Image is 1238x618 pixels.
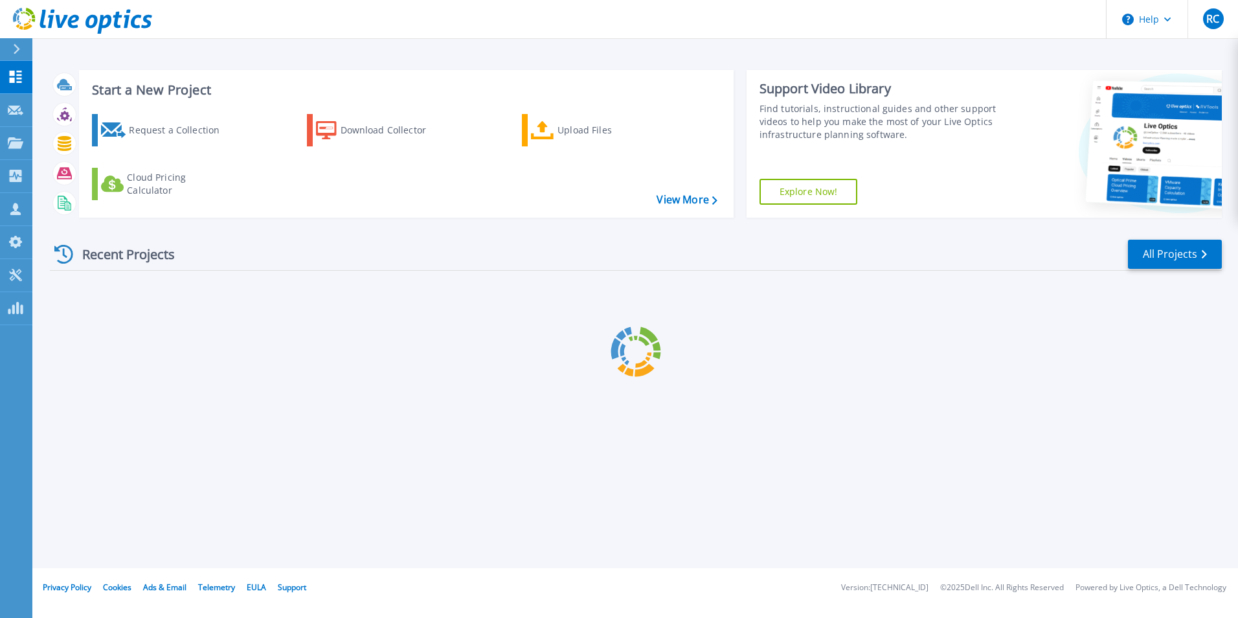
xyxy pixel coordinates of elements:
div: Request a Collection [129,117,232,143]
a: Telemetry [198,582,235,593]
a: EULA [247,582,266,593]
a: Support [278,582,306,593]
h3: Start a New Project [92,83,717,97]
a: Download Collector [307,114,451,146]
div: Download Collector [341,117,444,143]
li: Powered by Live Optics, a Dell Technology [1075,584,1226,592]
li: Version: [TECHNICAL_ID] [841,584,928,592]
a: Request a Collection [92,114,236,146]
div: Support Video Library [760,80,1002,97]
li: © 2025 Dell Inc. All Rights Reserved [940,584,1064,592]
div: Upload Files [557,117,661,143]
span: RC [1206,14,1219,24]
a: Upload Files [522,114,666,146]
div: Recent Projects [50,238,192,270]
a: All Projects [1128,240,1222,269]
a: Cookies [103,582,131,593]
a: Ads & Email [143,582,186,593]
div: Find tutorials, instructional guides and other support videos to help you make the most of your L... [760,102,1002,141]
div: Cloud Pricing Calculator [127,171,231,197]
a: Cloud Pricing Calculator [92,168,236,200]
a: Explore Now! [760,179,858,205]
a: View More [657,194,717,206]
a: Privacy Policy [43,582,91,593]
